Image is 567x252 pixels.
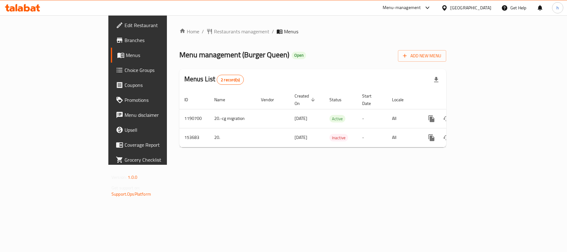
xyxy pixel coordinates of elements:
[362,92,380,107] span: Start Date
[125,21,198,29] span: Edit Restaurant
[111,152,203,167] a: Grocery Checklist
[387,109,419,128] td: All
[429,72,444,87] div: Export file
[424,130,439,145] button: more
[383,4,421,12] div: Menu-management
[125,66,198,74] span: Choice Groups
[111,190,151,198] a: Support.OpsPlatform
[209,128,256,147] td: 20.
[125,141,198,149] span: Coverage Report
[111,184,140,192] span: Get support on:
[295,114,307,122] span: [DATE]
[125,96,198,104] span: Promotions
[111,93,203,107] a: Promotions
[329,134,348,141] span: Inactive
[206,28,269,35] a: Restaurants management
[261,96,282,103] span: Vendor
[217,75,244,85] div: Total records count
[179,48,289,62] span: Menu management ( Burger Queen )
[439,111,454,126] button: Change Status
[392,96,412,103] span: Locale
[292,53,306,58] span: Open
[125,156,198,164] span: Grocery Checklist
[329,115,345,122] span: Active
[111,33,203,48] a: Branches
[125,36,198,44] span: Branches
[125,81,198,89] span: Coupons
[111,48,203,63] a: Menus
[128,173,137,181] span: 1.0.0
[125,126,198,134] span: Upsell
[357,128,387,147] td: -
[111,18,203,33] a: Edit Restaurant
[272,28,274,35] li: /
[125,111,198,119] span: Menu disclaimer
[111,78,203,93] a: Coupons
[209,109,256,128] td: 20.-cg migration
[111,107,203,122] a: Menu disclaimer
[419,90,489,109] th: Actions
[179,28,446,35] nav: breadcrumb
[184,74,244,85] h2: Menus List
[179,90,489,147] table: enhanced table
[111,63,203,78] a: Choice Groups
[398,50,446,62] button: Add New Menu
[424,111,439,126] button: more
[439,130,454,145] button: Change Status
[295,133,307,141] span: [DATE]
[111,122,203,137] a: Upsell
[403,52,441,60] span: Add New Menu
[111,173,127,181] span: Version:
[329,96,350,103] span: Status
[357,109,387,128] td: -
[214,28,269,35] span: Restaurants management
[292,52,306,59] div: Open
[284,28,298,35] span: Menus
[184,96,196,103] span: ID
[450,4,491,11] div: [GEOGRAPHIC_DATA]
[387,128,419,147] td: All
[556,4,559,11] span: h
[217,77,243,83] span: 2 record(s)
[214,96,233,103] span: Name
[111,137,203,152] a: Coverage Report
[126,51,198,59] span: Menus
[295,92,317,107] span: Created On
